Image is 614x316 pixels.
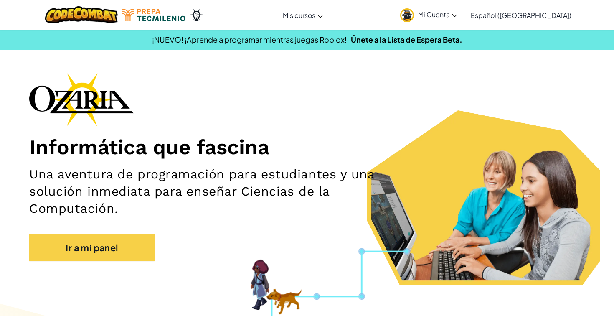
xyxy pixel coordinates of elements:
[66,242,118,253] font: Ir a mi panel
[190,9,203,21] img: Ozaria
[122,9,185,21] img: Logotipo de Tecmilenio
[351,35,462,44] a: Únete a la Lista de Espera Beta.
[396,2,462,28] a: Mi Cuenta
[152,35,347,44] font: ¡NUEVO! ¡Aprende a programar mientras juegas Roblox!
[29,234,155,261] a: Ir a mi panel
[279,4,327,26] a: Mis cursos
[29,73,134,126] img: Logotipo de la marca Ozaria
[400,8,414,22] img: avatar
[45,6,118,23] img: Logotipo de CodeCombat
[283,11,315,20] font: Mis cursos
[418,10,450,19] font: Mi Cuenta
[29,135,269,159] font: Informática que fascina
[29,167,375,216] font: Una aventura de programación para estudiantes y una solución inmediata para enseñar Ciencias de l...
[471,11,571,20] font: Español ([GEOGRAPHIC_DATA])
[467,4,576,26] a: Español ([GEOGRAPHIC_DATA])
